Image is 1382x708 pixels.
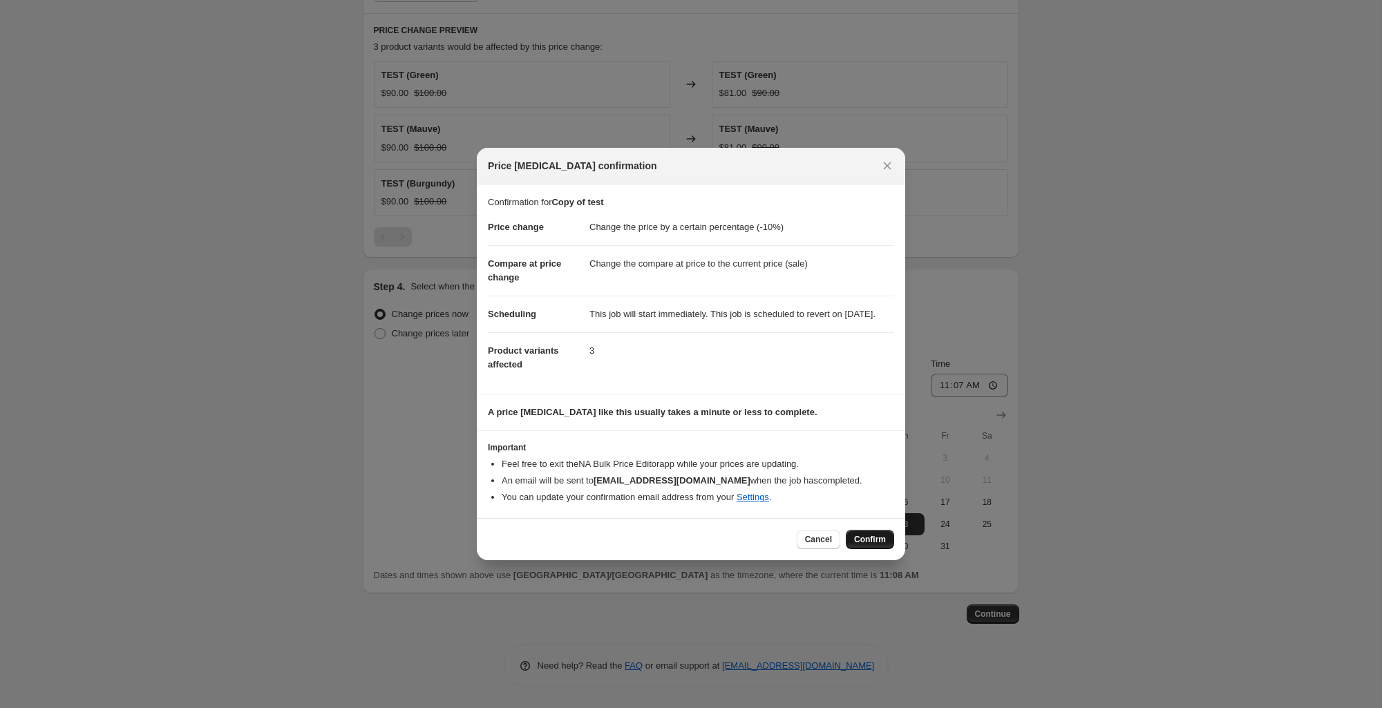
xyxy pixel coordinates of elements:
span: Product variants affected [488,345,559,370]
li: You can update your confirmation email address from your . [502,490,894,504]
dd: This job will start immediately. This job is scheduled to revert on [DATE]. [589,296,894,332]
li: An email will be sent to when the job has completed . [502,474,894,488]
button: Cancel [797,530,840,549]
span: Confirm [854,534,886,545]
span: Compare at price change [488,258,561,283]
span: Scheduling [488,309,536,319]
button: Close [878,156,897,175]
dd: Change the price by a certain percentage (-10%) [589,209,894,245]
b: A price [MEDICAL_DATA] like this usually takes a minute or less to complete. [488,407,817,417]
dd: Change the compare at price to the current price (sale) [589,245,894,282]
p: Confirmation for [488,195,894,209]
b: [EMAIL_ADDRESS][DOMAIN_NAME] [594,475,750,486]
span: Price [MEDICAL_DATA] confirmation [488,159,657,173]
li: Feel free to exit the NA Bulk Price Editor app while your prices are updating. [502,457,894,471]
b: Copy of test [551,197,603,207]
span: Price change [488,222,544,232]
h3: Important [488,442,894,453]
button: Confirm [846,530,894,549]
span: Cancel [805,534,832,545]
dd: 3 [589,332,894,369]
a: Settings [737,492,769,502]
